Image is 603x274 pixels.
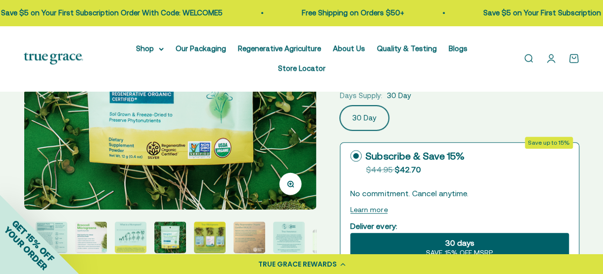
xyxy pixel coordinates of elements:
[340,90,382,102] legend: Days Supply:
[313,229,344,256] button: Go to item 9
[75,221,107,253] img: Daily Superfood for Cellular and Immune Health* - Regenerative Organic Certified® (ROC®) - Grown ...
[278,64,325,72] a: Store Locator
[449,44,467,53] a: Blogs
[154,221,186,253] img: Broccoli Microgreens have been shown in studies to gently support the detoxification process — ak...
[136,43,164,55] summary: Shop
[258,259,337,270] div: TRUE GRACE REWARDS
[233,221,265,253] img: Regenerative Organic Certified (ROC) agriculture produces more nutritious and abundant food while...
[10,218,56,264] span: GET 15% OFF
[333,44,365,53] a: About Us
[194,221,226,253] img: Our microgreens are grown in American soul and freeze-dried in small batches to capture the most ...
[238,44,321,53] a: Regenerative Agriculture
[176,44,226,53] a: Our Packaging
[115,221,146,253] img: Microgreens are edible seedlings of vegetables & herbs. While used primarily in the restaurant in...
[2,224,49,272] span: YOUR ORDER
[299,8,402,17] a: Free Shipping on Orders $50+
[233,221,265,256] button: Go to item 7
[273,221,305,253] img: We work with Alkemist Labs, an independent, accredited botanical testing lab, to test the purity,...
[273,221,305,256] button: Go to item 8
[154,221,186,256] button: Go to item 5
[377,44,437,53] a: Quality & Testing
[386,90,411,102] span: 30 Day
[115,221,146,256] button: Go to item 4
[75,221,107,256] button: Go to item 3
[194,221,226,256] button: Go to item 6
